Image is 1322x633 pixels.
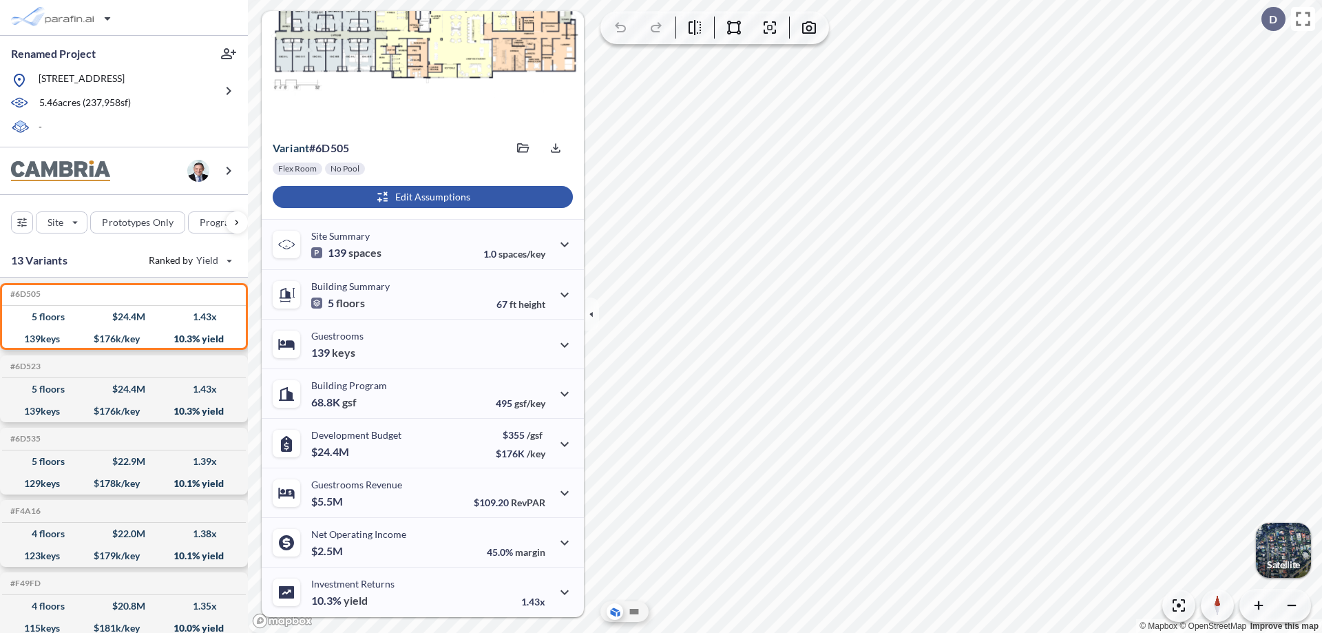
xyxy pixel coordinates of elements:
[487,546,545,558] p: 45.0%
[1256,523,1311,578] button: Switcher ImageSatellite
[102,216,174,229] p: Prototypes Only
[36,211,87,234] button: Site
[138,249,241,271] button: Ranked by Yield
[39,120,42,136] p: -
[511,497,545,508] span: RevPAR
[499,248,545,260] span: spaces/key
[196,253,219,267] span: Yield
[188,211,262,234] button: Program
[1140,621,1177,631] a: Mapbox
[330,163,359,174] p: No Pool
[607,603,623,620] button: Aerial View
[311,544,345,558] p: $2.5M
[1267,559,1300,570] p: Satellite
[518,298,545,310] span: height
[311,528,406,540] p: Net Operating Income
[311,296,365,310] p: 5
[510,298,516,310] span: ft
[336,296,365,310] span: floors
[521,596,545,608] p: 1.43x
[483,248,545,260] p: 1.0
[273,141,349,155] p: # 6d505
[311,429,401,441] p: Development Budget
[311,495,345,508] p: $5.5M
[311,246,381,260] p: 139
[1269,13,1277,25] p: D
[11,46,96,61] p: Renamed Project
[311,445,351,459] p: $24.4M
[527,429,543,441] span: /gsf
[496,448,545,459] p: $176K
[8,434,41,444] h5: Click to copy the code
[311,346,355,360] p: 139
[311,230,370,242] p: Site Summary
[348,246,381,260] span: spaces
[311,479,402,490] p: Guestrooms Revenue
[273,141,309,154] span: Variant
[1179,621,1246,631] a: OpenStreetMap
[8,289,41,299] h5: Click to copy the code
[311,380,387,391] p: Building Program
[8,506,41,516] h5: Click to copy the code
[1250,621,1319,631] a: Improve this map
[278,163,317,174] p: Flex Room
[311,330,364,342] p: Guestrooms
[496,397,545,409] p: 495
[90,211,185,234] button: Prototypes Only
[187,160,209,182] img: user logo
[1256,523,1311,578] img: Switcher Image
[200,216,238,229] p: Program
[8,362,41,371] h5: Click to copy the code
[344,594,368,608] span: yield
[39,96,131,111] p: 5.46 acres ( 237,958 sf)
[252,613,313,629] a: Mapbox homepage
[311,395,357,409] p: 68.8K
[11,160,110,182] img: BrandImage
[311,578,395,590] p: Investment Returns
[311,594,368,608] p: 10.3%
[48,216,63,229] p: Site
[342,395,357,409] span: gsf
[11,252,67,269] p: 13 Variants
[527,448,545,459] span: /key
[514,397,545,409] span: gsf/key
[39,72,125,89] p: [STREET_ADDRESS]
[496,429,545,441] p: $355
[311,280,390,292] p: Building Summary
[332,346,355,360] span: keys
[273,186,573,208] button: Edit Assumptions
[496,298,545,310] p: 67
[626,603,642,620] button: Site Plan
[474,497,545,508] p: $109.20
[8,579,41,588] h5: Click to copy the code
[515,546,545,558] span: margin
